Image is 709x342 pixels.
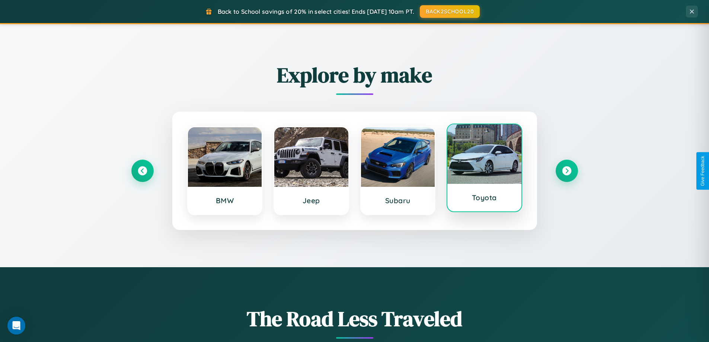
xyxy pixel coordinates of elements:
h1: The Road Less Traveled [131,304,578,333]
div: Open Intercom Messenger [7,317,25,335]
div: Give Feedback [700,156,705,186]
span: Back to School savings of 20% in select cities! Ends [DATE] 10am PT. [218,8,414,15]
h3: Toyota [455,193,514,202]
h3: BMW [195,196,255,205]
button: BACK2SCHOOL20 [420,5,480,18]
h3: Jeep [282,196,341,205]
h2: Explore by make [131,61,578,89]
h3: Subaru [368,196,428,205]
